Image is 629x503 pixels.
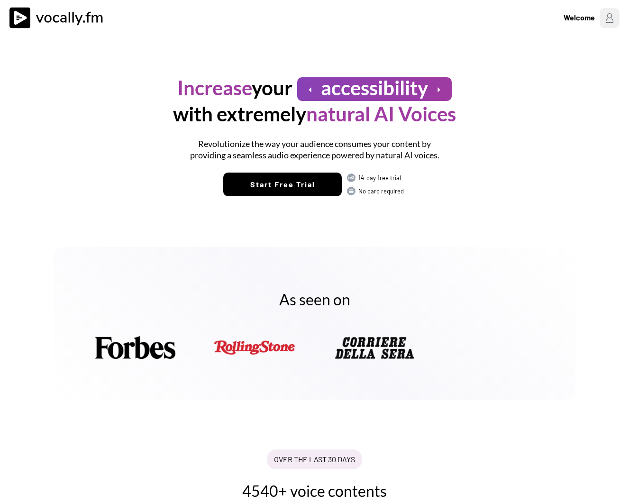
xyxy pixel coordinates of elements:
img: vocally%20logo.svg [9,7,109,28]
div: 14-day free trial [358,174,406,182]
div: No card required [358,187,406,195]
img: CARD.svg [346,186,356,196]
h1: accessibility [321,75,428,101]
h1: Revolutionize the way your audience consumes your content by providing a seamless audio experienc... [184,138,445,161]
div: OVER THE LAST 30 DAYS [274,454,355,465]
h1: your [177,75,292,101]
img: rolling.png [214,331,295,364]
img: Corriere-della-Sera-LOGO-FAT-2.webp [334,331,415,364]
img: Forbes.png [95,331,175,364]
img: FREE.svg [346,173,356,183]
h2: 4540+ voice contents [125,481,504,501]
h2: As seen on [85,290,545,310]
div: Welcome [564,12,595,23]
font: natural AI Voices [306,102,456,126]
img: Profile%20Placeholder.png [600,8,620,28]
img: yH5BAEAAAAALAAAAAABAAEAAAIBRAA7 [454,331,534,364]
font: Increase [177,76,252,100]
button: arrow_right [433,84,445,96]
h1: with extremely [173,101,456,127]
button: Start Free Trial [223,173,342,196]
button: arrow_left [304,84,316,96]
